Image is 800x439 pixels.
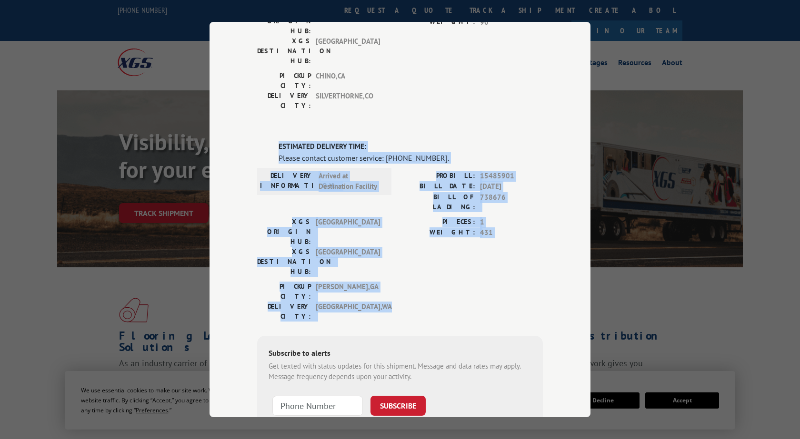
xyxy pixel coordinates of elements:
span: [DATE] [480,181,543,192]
div: Please contact customer service: [PHONE_NUMBER]. [279,152,543,164]
label: WEIGHT: [400,227,475,238]
label: PICKUP CITY: [257,71,311,91]
span: [PERSON_NAME] , GA [316,282,380,302]
div: Get texted with status updates for this shipment. Message and data rates may apply. Message frequ... [269,361,531,382]
span: 90 [480,17,543,28]
span: [GEOGRAPHIC_DATA] [316,217,380,247]
label: PIECES: [400,217,475,228]
span: [GEOGRAPHIC_DATA] , WA [316,302,380,322]
div: Subscribe to alerts [269,347,531,361]
label: DELIVERY CITY: [257,302,311,322]
label: BILL DATE: [400,181,475,192]
label: PROBILL: [400,171,475,182]
span: [GEOGRAPHIC_DATA] [316,247,380,277]
span: Arrived at Destination Facility [319,171,383,192]
span: CHINO , CA [316,71,380,91]
label: DELIVERY CITY: [257,91,311,111]
button: SUBSCRIBE [370,396,426,416]
input: Phone Number [272,396,363,416]
span: 431 [480,227,543,238]
label: XGS ORIGIN HUB: [257,217,311,247]
span: 15485901 [480,171,543,182]
span: SILVERTHORNE , CO [316,91,380,111]
label: DELIVERY INFORMATION: [260,171,314,192]
label: PICKUP CITY: [257,282,311,302]
label: WEIGHT: [400,17,475,28]
label: XGS DESTINATION HUB: [257,36,311,66]
span: 1 [480,217,543,228]
label: XGS DESTINATION HUB: [257,247,311,277]
span: [GEOGRAPHIC_DATA] [316,36,380,66]
label: BILL OF LADING: [400,192,475,212]
label: ESTIMATED DELIVERY TIME: [279,141,543,152]
span: 738676 [480,192,543,212]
